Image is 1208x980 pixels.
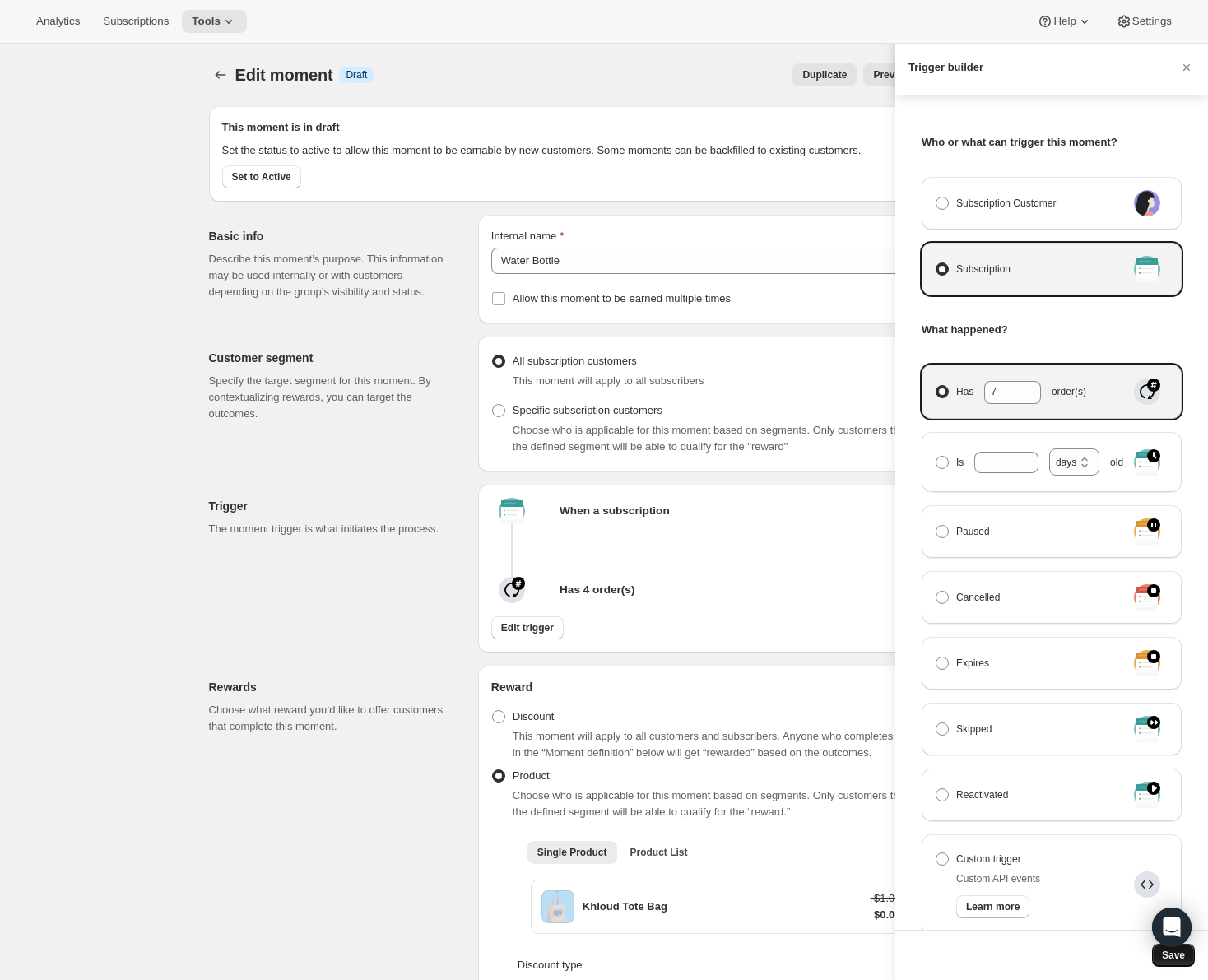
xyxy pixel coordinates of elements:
span: Is old [956,448,1123,476]
button: Cancel [1178,59,1195,76]
button: Save [1152,944,1195,967]
span: Subscriptions [103,15,169,28]
span: Save [1162,949,1185,962]
span: Cancelled [956,589,1000,606]
span: Paused [956,523,990,540]
span: Settings [1132,15,1172,28]
span: Has order(s) [956,381,1086,402]
button: Tools [182,10,247,33]
span: Help [1053,15,1076,28]
span: Skipped [956,721,992,737]
h3: Who or what can trigger this moment? [922,134,1182,151]
span: Custom trigger [956,851,1021,867]
span: Reactivated [956,787,1008,803]
span: Expires [956,655,989,671]
button: Settings [1106,10,1182,33]
button: Learn more [956,895,1029,918]
span: Tools [192,15,221,28]
div: Open Intercom Messenger [1152,908,1192,947]
button: Help [1027,10,1102,33]
div: Custom API events [956,871,1040,887]
input: Is old [974,452,1014,473]
h3: Trigger builder [908,59,983,76]
input: Hasorder(s) [984,381,1016,402]
button: Analytics [26,10,90,33]
span: Subscription Customer [956,195,1056,211]
button: Subscriptions [93,10,179,33]
span: Subscription [956,261,1011,277]
span: Learn more [966,900,1020,913]
h3: What happened? [922,322,1182,338]
span: Analytics [36,15,80,28]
